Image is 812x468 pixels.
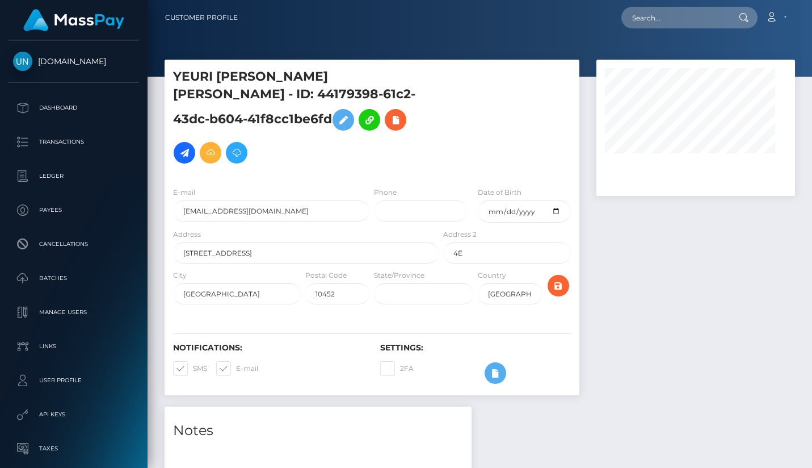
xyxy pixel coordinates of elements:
a: Batches [9,264,139,292]
p: Ledger [13,168,134,185]
p: User Profile [13,372,134,389]
a: Taxes [9,434,139,463]
a: Ledger [9,162,139,190]
label: Country [478,270,506,281]
p: Batches [13,270,134,287]
a: Initiate Payout [174,142,195,164]
h6: Notifications: [173,343,363,353]
label: E-mail [216,361,258,376]
span: [DOMAIN_NAME] [9,56,139,66]
p: Manage Users [13,304,134,321]
label: E-mail [173,187,195,198]
a: API Keys [9,400,139,429]
a: Customer Profile [165,6,238,30]
a: Links [9,332,139,361]
a: Manage Users [9,298,139,327]
label: Date of Birth [478,187,521,198]
img: MassPay Logo [23,9,124,31]
p: Payees [13,202,134,219]
label: SMS [173,361,207,376]
p: Transactions [13,133,134,151]
p: API Keys [13,406,134,423]
p: Links [13,338,134,355]
label: Address 2 [443,229,477,240]
p: Cancellations [13,236,134,253]
input: Search... [621,7,728,28]
a: Cancellations [9,230,139,258]
img: Unlockt.me [13,52,32,71]
label: City [173,270,187,281]
h4: Notes [173,421,463,441]
label: Address [173,229,201,240]
p: Taxes [13,440,134,457]
a: Payees [9,196,139,224]
h5: YEURI [PERSON_NAME] [PERSON_NAME] - ID: 44179398-61c2-43dc-b604-41f8cc1be6fd [173,68,432,169]
label: Phone [374,187,397,198]
label: State/Province [374,270,424,281]
a: Transactions [9,128,139,156]
h6: Settings: [380,343,570,353]
label: Postal Code [305,270,347,281]
a: User Profile [9,366,139,395]
a: Dashboard [9,94,139,122]
label: 2FA [380,361,414,376]
p: Dashboard [13,99,134,116]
